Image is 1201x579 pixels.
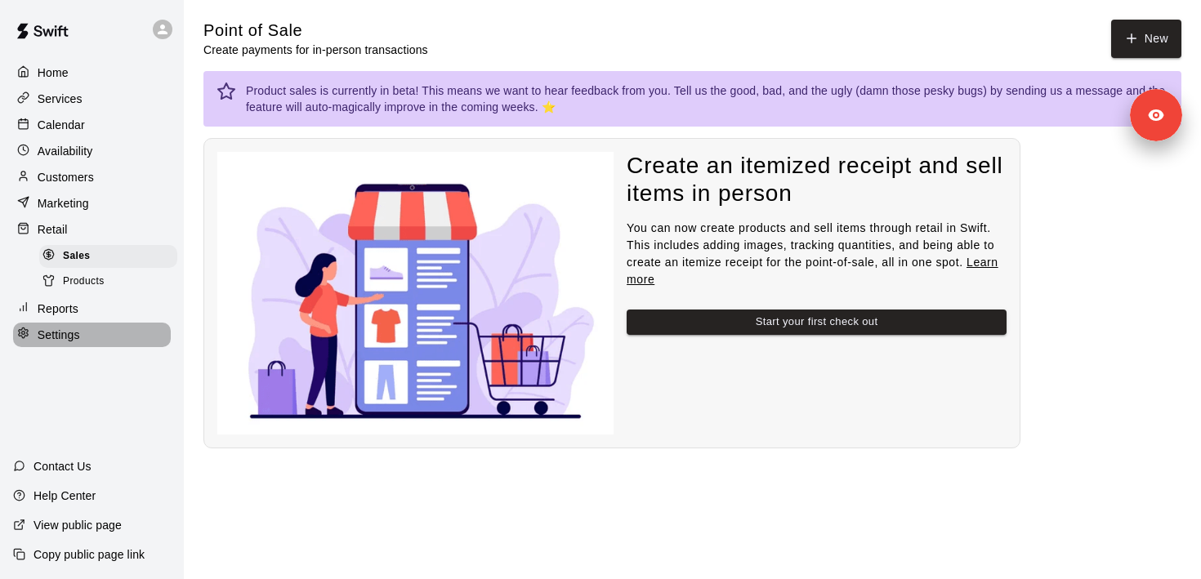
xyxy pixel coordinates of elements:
p: View public page [33,517,122,533]
span: Products [63,274,105,290]
span: You can now create products and sell items through retail in Swift. This includes adding images, ... [627,221,998,286]
div: Product sales is currently in beta! This means we want to hear feedback from you. Tell us the goo... [246,76,1168,122]
a: Services [13,87,171,111]
a: sending us a message [1006,84,1123,97]
a: Reports [13,296,171,321]
div: Products [39,270,177,293]
button: New [1111,20,1181,58]
a: Products [39,269,184,294]
p: Help Center [33,488,96,504]
a: Calendar [13,113,171,137]
p: Marketing [38,195,89,212]
img: Nothing to see here [217,152,614,434]
p: Availability [38,143,93,159]
p: Calendar [38,117,85,133]
p: Contact Us [33,458,92,474]
p: Copy public page link [33,546,145,563]
h4: Create an itemized receipt and sell items in person [627,152,1007,208]
p: Customers [38,169,94,185]
a: Customers [13,165,171,189]
h5: Point of Sale [203,20,428,42]
p: Settings [38,327,80,343]
p: Create payments for in-person transactions [203,42,428,58]
span: Sales [63,248,90,265]
p: Home [38,65,69,81]
a: Availability [13,139,171,163]
div: Sales [39,245,177,268]
p: Retail [38,221,68,238]
p: Services [38,91,83,107]
a: Sales [39,243,184,269]
a: Learn more [627,256,998,286]
p: Reports [38,301,78,317]
a: Retail [13,217,171,242]
a: Settings [13,323,171,347]
button: Start your first check out [627,310,1007,335]
a: Marketing [13,191,171,216]
a: Home [13,60,171,85]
